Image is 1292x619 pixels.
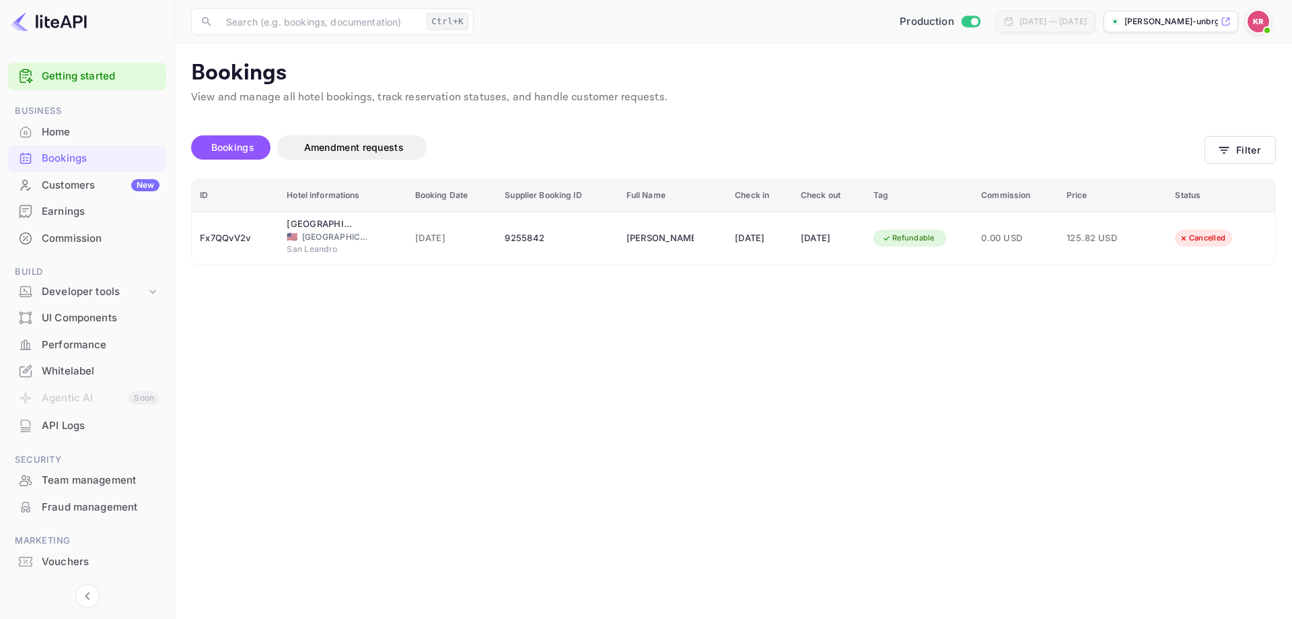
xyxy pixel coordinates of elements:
th: Check out [793,179,865,212]
div: Switch to Sandbox mode [894,14,985,30]
th: Check in [727,179,793,212]
div: Commission [42,231,159,247]
span: United States of America [287,232,297,241]
div: UI Components [42,311,159,326]
div: account-settings tabs [191,135,1205,160]
div: Team management [8,467,166,494]
a: Earnings [8,199,166,224]
div: Developer tools [8,280,166,304]
table: booking table [192,179,1275,265]
th: Booking Date [407,179,497,212]
div: Hilton Garden Inn Oakland / San Leandro [287,218,354,231]
div: Fraud management [42,500,159,515]
span: [GEOGRAPHIC_DATA] [302,231,369,243]
input: Search (e.g. bookings, documentation) [218,8,421,35]
div: Bookings [42,151,159,166]
th: Price [1058,179,1167,212]
div: [DATE] [801,228,857,249]
a: Performance [8,332,166,357]
span: Business [8,104,166,119]
div: Whitelabel [42,364,159,379]
a: Getting started [42,69,159,84]
div: CustomersNew [8,172,166,199]
a: Commission [8,226,166,251]
a: API Logs [8,413,166,438]
a: UI Components [8,305,166,330]
span: [DATE] [415,231,489,246]
span: Production [900,14,954,30]
button: Collapse navigation [75,584,100,608]
span: 0.00 USD [981,231,1050,246]
div: Home [42,125,159,140]
span: Amendment requests [304,141,404,153]
div: Customers [42,178,159,193]
div: Vouchers [42,554,159,570]
a: Whitelabel [8,358,166,383]
a: Bookings [8,145,166,170]
div: Whitelabel [8,358,166,385]
div: API Logs [42,418,159,434]
div: Commission [8,226,166,252]
a: Team management [8,467,166,492]
div: Bookings [8,145,166,172]
div: 9255842 [505,228,610,249]
div: Home [8,119,166,145]
span: Marketing [8,533,166,548]
th: Tag [865,179,973,212]
p: [PERSON_NAME]-unbrg.[PERSON_NAME]... [1124,15,1218,28]
th: Hotel informations [279,179,406,212]
div: UI Components [8,305,166,331]
div: API Logs [8,413,166,439]
th: Full Name [618,179,727,212]
p: Bookings [191,60,1276,87]
img: LiteAPI logo [11,11,87,32]
span: Build [8,265,166,280]
div: Earnings [42,204,159,220]
div: Getting started [8,63,166,90]
div: Performance [8,332,166,358]
a: Fraud management [8,494,166,519]
div: Azadwinder Singh [626,228,694,249]
a: CustomersNew [8,172,166,197]
th: Supplier Booking ID [497,179,618,212]
div: [DATE] — [DATE] [1019,15,1087,28]
div: [DATE] [735,228,785,249]
span: San Leandro [287,243,354,255]
div: Developer tools [42,284,146,300]
p: View and manage all hotel bookings, track reservation statuses, and handle customer requests. [191,90,1276,106]
div: Ctrl+K [427,13,468,30]
div: Fraud management [8,494,166,521]
span: 125.82 USD [1067,231,1134,246]
div: Team management [42,473,159,488]
button: Filter [1205,136,1276,164]
span: Bookings [211,141,254,153]
div: New [131,179,159,191]
th: ID [192,179,279,212]
img: Kobus Roux [1248,11,1269,32]
th: Status [1167,179,1275,212]
div: Cancelled [1170,230,1234,247]
a: Vouchers [8,549,166,574]
div: Earnings [8,199,166,225]
div: Fx7QQvV2v [200,228,271,249]
div: Vouchers [8,549,166,575]
a: Home [8,119,166,144]
span: Security [8,453,166,467]
div: Performance [42,337,159,353]
div: Refundable [873,230,943,247]
th: Commission [973,179,1058,212]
